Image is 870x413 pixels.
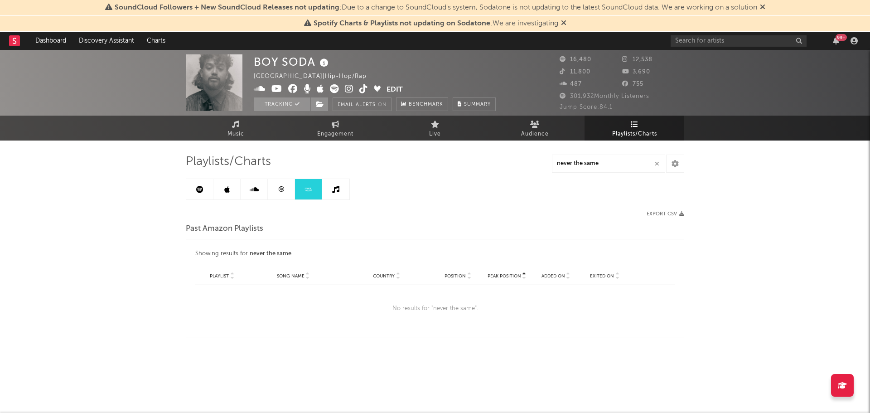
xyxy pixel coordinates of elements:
[378,102,387,107] em: On
[541,273,565,279] span: Added On
[585,116,684,141] a: Playlists/Charts
[115,4,339,11] span: SoundCloud Followers + New SoundCloud Releases not updating
[277,273,304,279] span: Song Name
[254,71,377,82] div: [GEOGRAPHIC_DATA] | Hip-Hop/Rap
[72,32,140,50] a: Discovery Assistant
[561,20,566,27] span: Dismiss
[622,57,652,63] span: 12,538
[464,102,491,107] span: Summary
[115,4,757,11] span: : Due to a change to SoundCloud's system, Sodatone is not updating to the latest SoundCloud data....
[760,4,765,11] span: Dismiss
[396,97,448,111] a: Benchmark
[560,93,649,99] span: 301,932 Monthly Listeners
[195,285,675,332] div: No results for " never the same ".
[836,34,847,41] div: 99 +
[485,116,585,141] a: Audience
[833,37,839,44] button: 99+
[590,273,614,279] span: Exited On
[317,129,353,140] span: Engagement
[385,116,485,141] a: Live
[140,32,172,50] a: Charts
[314,20,558,27] span: : We are investigating
[254,54,331,69] div: BOY SODA
[254,97,310,111] button: Tracking
[647,211,684,217] button: Export CSV
[333,97,391,111] button: Email AlertsOn
[29,32,72,50] a: Dashboard
[314,20,490,27] span: Spotify Charts & Playlists not updating on Sodatone
[622,69,650,75] span: 3,690
[612,129,657,140] span: Playlists/Charts
[552,155,665,173] input: Search Playlists/Charts
[445,273,466,279] span: Position
[453,97,496,111] button: Summary
[195,248,675,259] div: Showing results for
[250,248,291,259] div: never the same
[560,69,590,75] span: 11,800
[210,273,229,279] span: Playlist
[186,224,263,234] span: Past Amazon Playlists
[622,81,643,87] span: 755
[560,81,582,87] span: 487
[409,99,443,110] span: Benchmark
[285,116,385,141] a: Engagement
[186,116,285,141] a: Music
[387,84,403,96] button: Edit
[429,129,441,140] span: Live
[373,273,395,279] span: Country
[560,104,613,110] span: Jump Score: 84.1
[227,129,244,140] span: Music
[560,57,591,63] span: 16,480
[671,35,807,47] input: Search for artists
[488,273,521,279] span: Peak Position
[186,156,271,167] span: Playlists/Charts
[521,129,549,140] span: Audience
